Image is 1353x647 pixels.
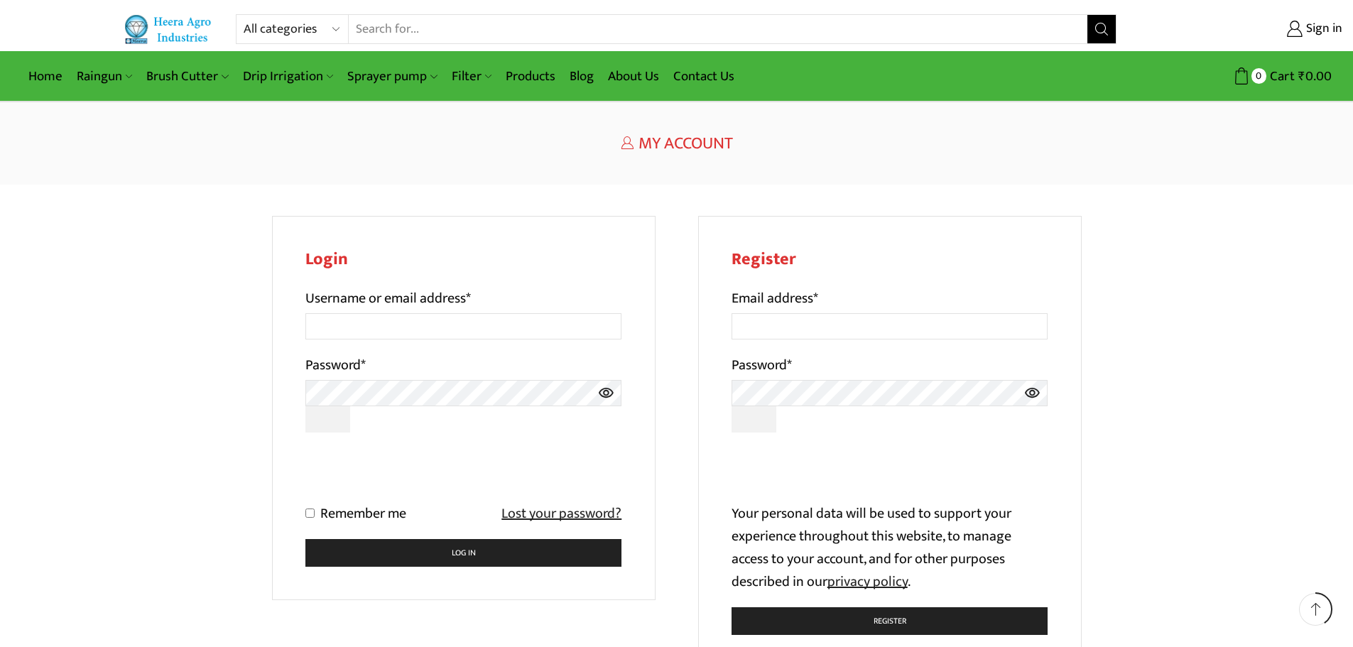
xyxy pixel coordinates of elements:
span: 0 [1251,68,1266,83]
input: Search for... [349,15,1088,43]
iframe: reCAPTCHA [732,447,947,502]
span: Cart [1266,67,1295,86]
label: Username or email address [305,287,471,310]
a: Blog [563,60,601,93]
a: Products [499,60,563,93]
button: Log in [305,539,622,567]
label: Password [732,354,792,376]
label: Password [305,354,366,376]
a: About Us [601,60,666,93]
span: ₹ [1298,65,1305,87]
a: Drip Irrigation [236,60,340,93]
a: Home [21,60,70,93]
h2: Login [305,249,622,270]
button: Register [732,607,1048,635]
a: Lost your password? [501,502,621,525]
iframe: reCAPTCHA [305,447,521,502]
bdi: 0.00 [1298,65,1332,87]
span: My Account [639,129,733,158]
a: Sign in [1138,16,1342,42]
button: Show password [732,406,777,433]
h2: Register [732,249,1048,270]
a: Filter [445,60,499,93]
a: 0 Cart ₹0.00 [1131,63,1332,89]
button: Show password [305,406,351,433]
a: Raingun [70,60,139,93]
label: Email address [732,287,818,310]
a: Brush Cutter [139,60,235,93]
p: Your personal data will be used to support your experience throughout this website, to manage acc... [732,502,1048,593]
span: Remember me [320,501,406,526]
button: Search button [1087,15,1116,43]
a: privacy policy [827,570,908,594]
a: Sprayer pump [340,60,444,93]
span: Sign in [1303,20,1342,38]
input: Remember me [305,509,315,518]
a: Contact Us [666,60,741,93]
